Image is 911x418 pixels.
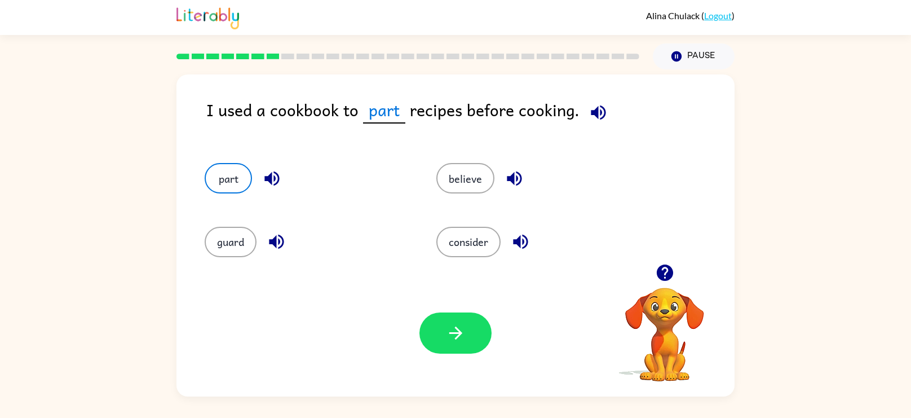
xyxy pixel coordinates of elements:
button: consider [436,227,501,257]
img: Literably [176,5,239,29]
video: Your browser must support playing .mp4 files to use Literably. Please try using another browser. [608,270,721,383]
span: part [363,97,405,124]
button: Pause [653,43,735,69]
button: believe [436,163,494,193]
span: Alina Chulack [646,10,701,21]
div: I used a cookbook to recipes before cooking. [206,97,735,140]
button: part [205,163,252,193]
a: Logout [704,10,732,21]
div: ( ) [646,10,735,21]
button: guard [205,227,257,257]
